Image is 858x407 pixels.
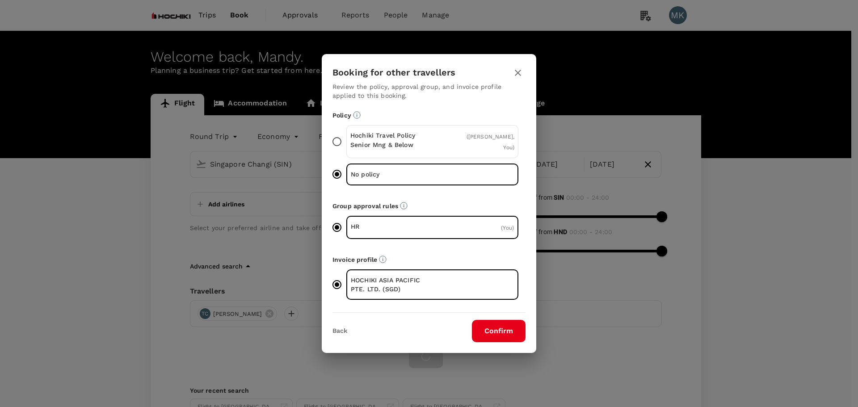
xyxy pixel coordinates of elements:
[332,201,526,210] p: Group approval rules
[350,131,433,149] p: Hochiki Travel Policy Senior Mng & Below
[472,320,526,342] button: Confirm
[332,327,347,335] button: Back
[332,255,526,264] p: Invoice profile
[353,111,361,119] svg: Booking restrictions are based on the selected travel policy.
[400,202,408,210] svg: Default approvers or custom approval rules (if available) are based on the user group.
[351,170,433,179] p: No policy
[351,222,433,231] p: HR
[501,225,514,231] span: ( You )
[379,256,387,263] svg: The payment currency and company information are based on the selected invoice profile.
[332,111,526,120] p: Policy
[332,67,455,78] h3: Booking for other travellers
[467,134,514,151] span: ( [PERSON_NAME], You )
[332,82,526,100] p: Review the policy, approval group, and invoice profile applied to this booking.
[351,276,433,294] p: HOCHIKI ASIA PACIFIC PTE. LTD. (SGD)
